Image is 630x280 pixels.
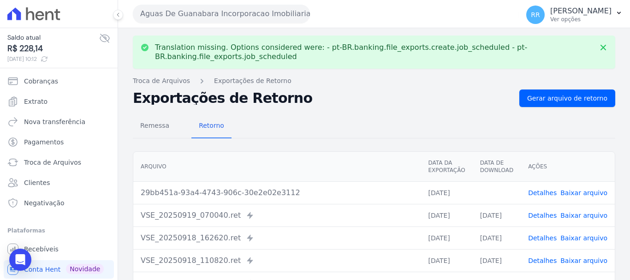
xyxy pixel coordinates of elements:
span: Retorno [193,116,230,135]
a: Pagamentos [4,133,114,151]
td: [DATE] [421,226,472,249]
a: Detalhes [528,212,557,219]
div: 29bb451a-93a4-4743-906c-30e2e02e3112 [141,187,413,198]
p: [PERSON_NAME] [550,6,612,16]
a: Remessa [133,114,177,138]
a: Baixar arquivo [560,189,607,197]
a: Gerar arquivo de retorno [519,89,615,107]
a: Extrato [4,92,114,111]
a: Clientes [4,173,114,192]
span: Negativação [24,198,65,208]
a: Troca de Arquivos [133,76,190,86]
span: Novidade [66,264,104,274]
a: Detalhes [528,234,557,242]
td: [DATE] [473,249,521,272]
span: Recebíveis [24,244,59,254]
span: Troca de Arquivos [24,158,81,167]
div: Open Intercom Messenger [9,249,31,271]
th: Arquivo [133,152,421,182]
a: Conta Hent Novidade [4,260,114,279]
span: Clientes [24,178,50,187]
span: RR [531,12,540,18]
span: Pagamentos [24,137,64,147]
a: Detalhes [528,189,557,197]
nav: Breadcrumb [133,76,615,86]
td: [DATE] [421,249,472,272]
span: Conta Hent [24,265,60,274]
th: Data da Exportação [421,152,472,182]
a: Detalhes [528,257,557,264]
span: Nova transferência [24,117,85,126]
div: VSE_20250919_070040.ret [141,210,413,221]
td: [DATE] [421,204,472,226]
a: Troca de Arquivos [4,153,114,172]
button: Aguas De Guanabara Incorporacao Imobiliaria SPE LTDA [133,5,310,23]
p: Translation missing. Options considered were: - pt-BR.banking.file_exports.create.job_scheduled -... [155,43,593,61]
a: Baixar arquivo [560,212,607,219]
span: R$ 228,14 [7,42,99,55]
th: Data de Download [473,152,521,182]
span: Saldo atual [7,33,99,42]
div: Plataformas [7,225,110,236]
button: RR [PERSON_NAME] Ver opções [519,2,630,28]
span: Gerar arquivo de retorno [527,94,607,103]
span: Extrato [24,97,48,106]
div: VSE_20250918_162620.ret [141,232,413,244]
p: Ver opções [550,16,612,23]
span: Cobranças [24,77,58,86]
div: VSE_20250918_110820.ret [141,255,413,266]
a: Cobranças [4,72,114,90]
h2: Exportações de Retorno [133,92,512,105]
td: [DATE] [473,204,521,226]
td: [DATE] [421,181,472,204]
a: Retorno [191,114,232,138]
a: Nova transferência [4,113,114,131]
a: Recebíveis [4,240,114,258]
td: [DATE] [473,226,521,249]
a: Exportações de Retorno [214,76,291,86]
span: Remessa [135,116,175,135]
a: Negativação [4,194,114,212]
a: Baixar arquivo [560,234,607,242]
th: Ações [521,152,615,182]
a: Baixar arquivo [560,257,607,264]
span: [DATE] 10:12 [7,55,99,63]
